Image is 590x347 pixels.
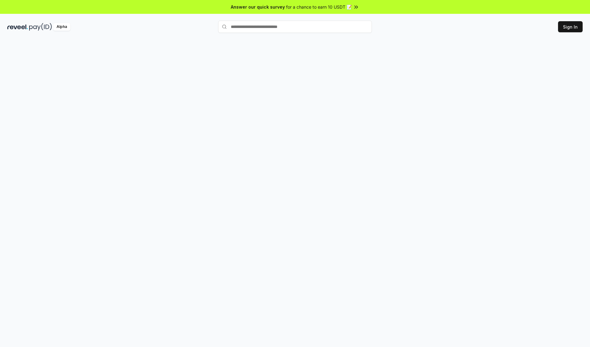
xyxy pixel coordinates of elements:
span: for a chance to earn 10 USDT 📝 [286,4,352,10]
button: Sign In [558,21,583,32]
div: Alpha [53,23,70,31]
span: Answer our quick survey [231,4,285,10]
img: reveel_dark [7,23,28,31]
img: pay_id [29,23,52,31]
